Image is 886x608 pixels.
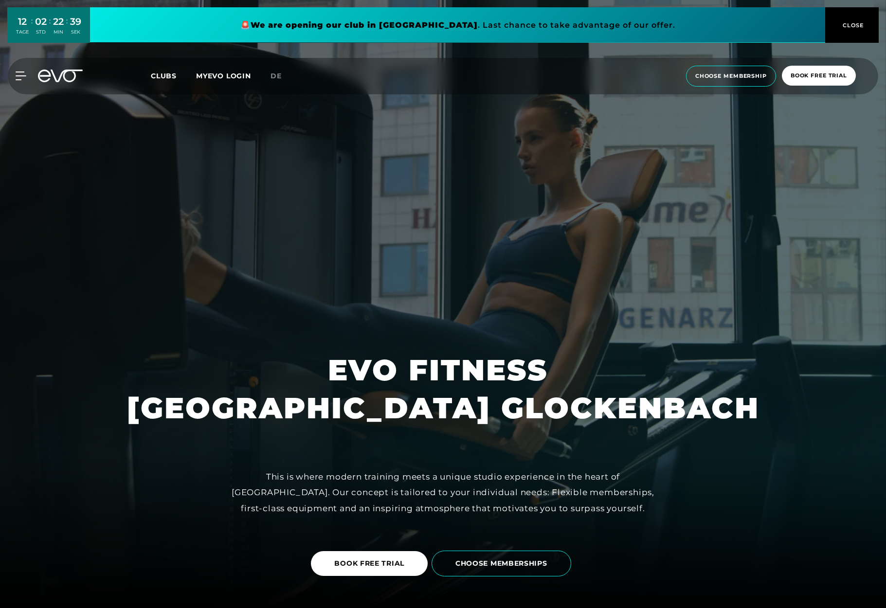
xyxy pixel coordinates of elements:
a: BOOK FREE TRIAL [311,544,432,583]
span: book free trial [791,72,847,80]
a: Clubs [151,71,196,80]
div: 39 [70,15,81,29]
span: de [271,72,282,80]
a: book free trial [779,66,859,87]
div: STD [35,29,47,36]
span: Clubs [151,72,177,80]
div: 02 [35,15,47,29]
a: choose membership [683,66,779,87]
button: CLOSE [825,7,879,43]
div: : [31,16,33,41]
div: MIN [53,29,64,36]
div: : [66,16,68,41]
span: BOOK FREE TRIAL [334,558,404,569]
a: de [271,71,293,82]
div: 12 [16,15,29,29]
a: MYEVO LOGIN [196,72,251,80]
h1: EVO FITNESS [GEOGRAPHIC_DATA] GLOCKENBACH [127,351,759,427]
span: CHOOSE MEMBERSHIPS [455,558,547,569]
div: : [49,16,51,41]
span: CLOSE [840,21,864,30]
div: This is where modern training meets a unique studio experience in the heart of [GEOGRAPHIC_DATA].... [224,469,662,516]
span: choose membership [695,72,767,80]
div: 22 [53,15,64,29]
a: CHOOSE MEMBERSHIPS [432,543,575,584]
div: SEK [70,29,81,36]
div: TAGE [16,29,29,36]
